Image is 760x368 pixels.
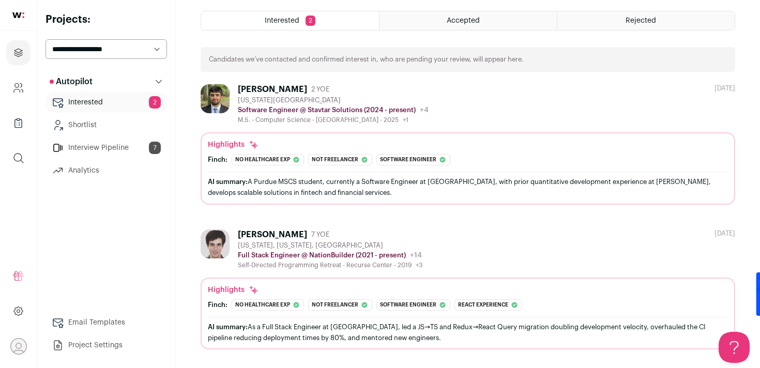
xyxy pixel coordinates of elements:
[201,229,230,258] img: 1ac87a20a7181e86911b6a603849b9d42ef12a8f5810f13e1995a1db754807df.jpg
[45,115,167,135] a: Shortlist
[208,324,248,330] span: AI summary:
[265,17,299,24] span: Interested
[715,84,735,93] div: [DATE]
[238,84,307,95] div: [PERSON_NAME]
[557,11,735,30] a: Rejected
[208,140,259,150] div: Highlights
[45,92,167,113] a: Interested2
[306,16,315,26] span: 2
[208,301,227,309] div: Finch:
[50,75,93,88] p: Autopilot
[719,332,750,363] iframe: Toggle Customer Support
[410,252,422,259] span: +14
[45,160,167,181] a: Analytics
[308,154,372,165] div: Not freelancer
[454,299,522,311] div: React experience
[420,106,429,114] span: +4
[45,312,167,333] a: Email Templates
[201,84,230,113] img: b0b0c02291e4fee7cdfa6df8d9019bd90b643eccc2a8531816d90bd9b2483f9a
[238,116,429,124] div: M.S. - Computer Science - [GEOGRAPHIC_DATA] - 2025
[238,106,416,114] p: Software Engineer @ Stavtar Solutions (2024 - present)
[209,55,524,64] p: Candidates we’ve contacted and confirmed interest in, who are pending your review, will appear here.
[201,84,735,204] a: [PERSON_NAME] 2 YOE [US_STATE][GEOGRAPHIC_DATA] Software Engineer @ Stavtar Solutions (2024 - pre...
[149,96,161,109] span: 2
[45,335,167,356] a: Project Settings
[238,96,429,104] div: [US_STATE][GEOGRAPHIC_DATA]
[447,17,480,24] span: Accepted
[238,251,406,259] p: Full Stack Engineer @ NationBuilder (2021 - present)
[715,229,735,238] div: [DATE]
[238,261,422,269] div: Self-Directed Programming Retreat - Recurse Center - 2019
[208,285,259,295] div: Highlights
[45,71,167,92] button: Autopilot
[208,156,227,164] div: Finch:
[208,321,728,343] div: As a Full Stack Engineer at [GEOGRAPHIC_DATA], led a JS→TS and Redux→React Query migration doubli...
[208,178,248,185] span: AI summary:
[416,262,422,268] span: +3
[45,137,167,158] a: Interview Pipeline7
[376,299,450,311] div: Software engineer
[311,85,329,94] span: 2 YOE
[308,299,372,311] div: Not freelancer
[201,229,735,349] a: [PERSON_NAME] 7 YOE [US_STATE], [US_STATE], [GEOGRAPHIC_DATA] Full Stack Engineer @ NationBuilder...
[6,40,31,65] a: Projects
[238,241,422,250] div: [US_STATE], [US_STATE], [GEOGRAPHIC_DATA]
[6,75,31,100] a: Company and ATS Settings
[232,299,304,311] div: No healthcare exp
[208,176,728,198] div: A Purdue MSCS student, currently a Software Engineer at [GEOGRAPHIC_DATA], with prior quantitativ...
[6,111,31,135] a: Company Lists
[12,12,24,18] img: wellfound-shorthand-0d5821cbd27db2630d0214b213865d53afaa358527fdda9d0ea32b1df1b89c2c.svg
[10,338,27,355] button: Open dropdown
[232,154,304,165] div: No healthcare exp
[45,12,167,27] h2: Projects:
[149,142,161,154] span: 7
[403,117,408,123] span: +1
[379,11,557,30] a: Accepted
[626,17,656,24] span: Rejected
[311,231,329,239] span: 7 YOE
[376,154,450,165] div: Software engineer
[238,229,307,240] div: [PERSON_NAME]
